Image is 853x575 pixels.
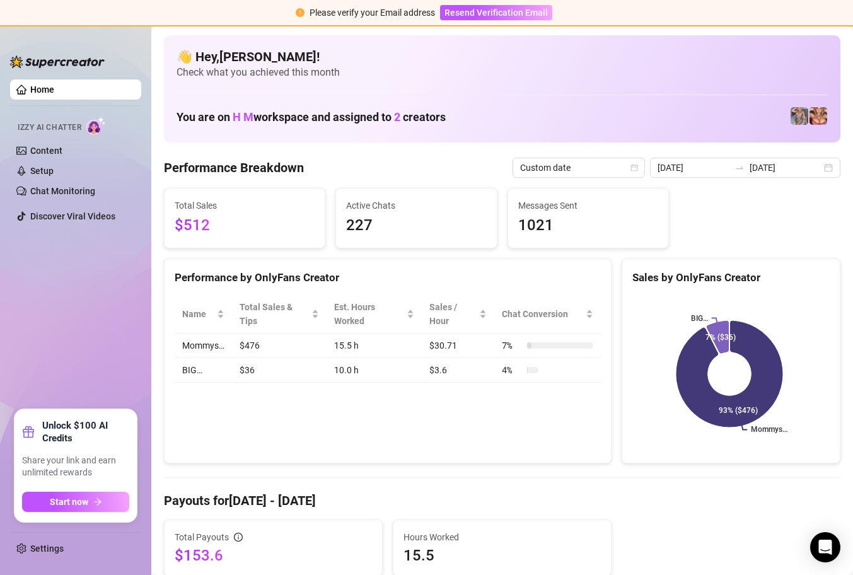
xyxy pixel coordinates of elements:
span: to [734,163,745,173]
span: 227 [346,214,486,238]
input: Start date [658,161,729,175]
span: Custom date [520,158,637,177]
a: Home [30,84,54,95]
td: 10.0 h [327,358,422,383]
span: arrow-right [93,497,102,506]
span: 1021 [518,214,658,238]
span: 7 % [502,339,522,352]
h1: You are on workspace and assigned to creators [177,110,446,124]
input: End date [750,161,821,175]
th: Name [175,295,232,334]
a: Content [30,146,62,156]
td: $3.6 [422,358,494,383]
button: Resend Verification Email [440,5,552,20]
img: pennylondon [809,107,827,125]
div: Performance by OnlyFans Creator [175,269,601,286]
span: Resend Verification Email [444,8,548,18]
span: calendar [630,164,638,171]
h4: 👋 Hey, [PERSON_NAME] ! [177,48,828,66]
span: Messages Sent [518,199,658,212]
span: $512 [175,214,315,238]
td: $30.71 [422,334,494,358]
span: Izzy AI Chatter [18,122,81,134]
th: Sales / Hour [422,295,494,334]
span: Check what you achieved this month [177,66,828,79]
span: 2 [394,110,400,124]
h4: Payouts for [DATE] - [DATE] [164,492,840,509]
span: 4 % [502,363,522,377]
span: Sales / Hour [429,300,477,328]
a: Settings [30,543,64,554]
span: Share your link and earn unlimited rewards [22,455,129,479]
h4: Performance Breakdown [164,159,304,177]
span: H M [233,110,253,124]
div: Please verify your Email address [310,6,435,20]
span: Total Sales & Tips [240,300,309,328]
text: Mommys… [751,426,787,434]
span: $153.6 [175,545,372,566]
span: Chat Conversion [502,307,583,321]
div: Open Intercom Messenger [810,532,840,562]
div: Est. Hours Worked [334,300,404,328]
td: Mommys… [175,334,232,358]
button: Start nowarrow-right [22,492,129,512]
td: BIG… [175,358,232,383]
span: swap-right [734,163,745,173]
a: Setup [30,166,54,176]
th: Total Sales & Tips [232,295,327,334]
a: Chat Monitoring [30,186,95,196]
span: Total Sales [175,199,315,212]
span: Active Chats [346,199,486,212]
td: 15.5 h [327,334,422,358]
span: exclamation-circle [296,8,305,17]
span: Name [182,307,214,321]
span: Hours Worked [403,530,601,544]
strong: Unlock $100 AI Credits [42,419,129,444]
div: Sales by OnlyFans Creator [632,269,830,286]
span: Start now [50,497,88,507]
img: pennylondonvip [791,107,808,125]
td: $476 [232,334,327,358]
a: Discover Viral Videos [30,211,115,221]
span: gift [22,426,35,438]
img: logo-BBDzfeDw.svg [10,55,105,68]
img: AI Chatter [86,117,106,135]
span: info-circle [234,533,243,542]
span: 15.5 [403,545,601,566]
th: Chat Conversion [494,295,601,334]
td: $36 [232,358,327,383]
span: Total Payouts [175,530,229,544]
text: BIG… [691,314,708,323]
